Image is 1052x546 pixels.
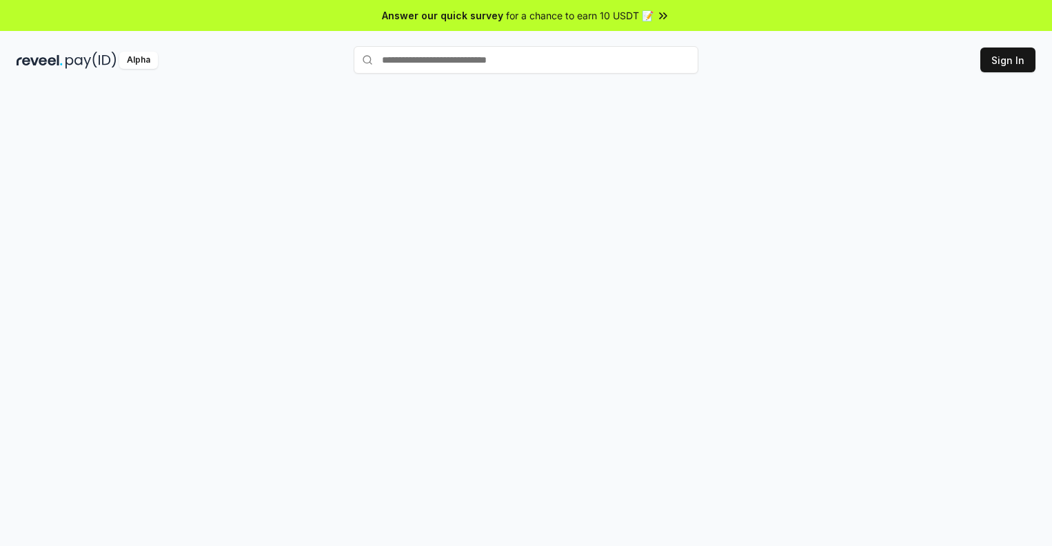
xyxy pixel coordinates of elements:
[506,8,654,23] span: for a chance to earn 10 USDT 📝
[17,52,63,69] img: reveel_dark
[382,8,503,23] span: Answer our quick survey
[119,52,158,69] div: Alpha
[980,48,1035,72] button: Sign In
[65,52,117,69] img: pay_id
